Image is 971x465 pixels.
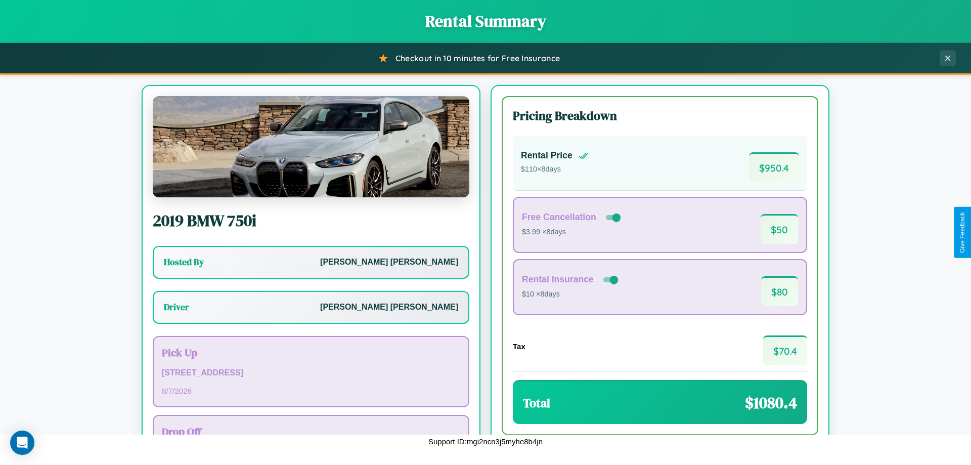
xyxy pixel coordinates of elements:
h3: Drop Off [162,424,460,439]
p: [PERSON_NAME] [PERSON_NAME] [320,255,458,270]
h4: Rental Insurance [522,274,594,285]
div: Open Intercom Messenger [10,431,34,455]
h4: Tax [513,342,525,351]
h2: 2019 BMW 750i [153,209,469,232]
div: Give Feedback [959,212,966,253]
h3: Pricing Breakdown [513,107,807,124]
p: 8 / 7 / 2026 [162,384,460,398]
p: $10 × 8 days [522,288,620,301]
img: BMW 750i [153,96,469,197]
span: $ 70.4 [763,335,807,365]
span: $ 80 [761,276,798,306]
span: Checkout in 10 minutes for Free Insurance [395,53,560,63]
h3: Hosted By [164,256,204,268]
p: [STREET_ADDRESS] [162,366,460,381]
h3: Total [523,395,550,411]
span: $ 50 [761,214,798,244]
p: Support ID: mgi2ncn3j5myhe8b4jn [428,435,543,448]
h3: Pick Up [162,345,460,360]
h4: Rental Price [521,150,572,161]
h3: Driver [164,301,189,313]
p: [PERSON_NAME] [PERSON_NAME] [320,300,458,315]
h4: Free Cancellation [522,212,596,223]
span: $ 950.4 [749,152,799,182]
h1: Rental Summary [10,10,961,32]
p: $ 110 × 8 days [521,163,589,176]
p: $3.99 × 8 days [522,226,623,239]
span: $ 1080.4 [745,392,797,414]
